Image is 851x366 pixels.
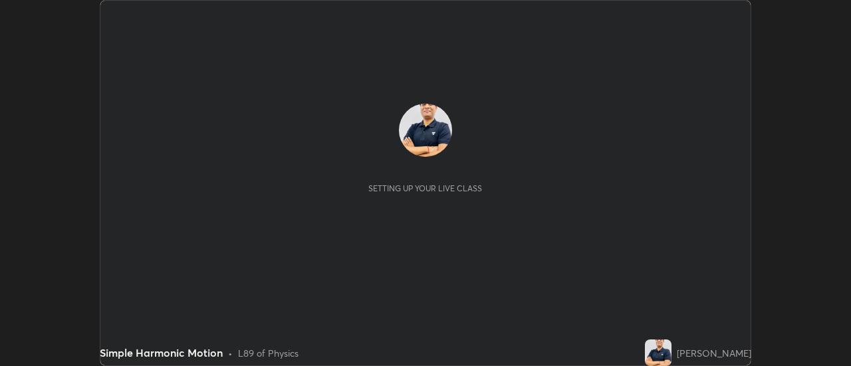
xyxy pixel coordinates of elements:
[368,183,482,193] div: Setting up your live class
[677,346,751,360] div: [PERSON_NAME]
[399,104,452,157] img: 293452b503a44fa99dac1fa007f125b3.jpg
[238,346,299,360] div: L89 of Physics
[228,346,233,360] div: •
[100,345,223,361] div: Simple Harmonic Motion
[645,339,671,366] img: 293452b503a44fa99dac1fa007f125b3.jpg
